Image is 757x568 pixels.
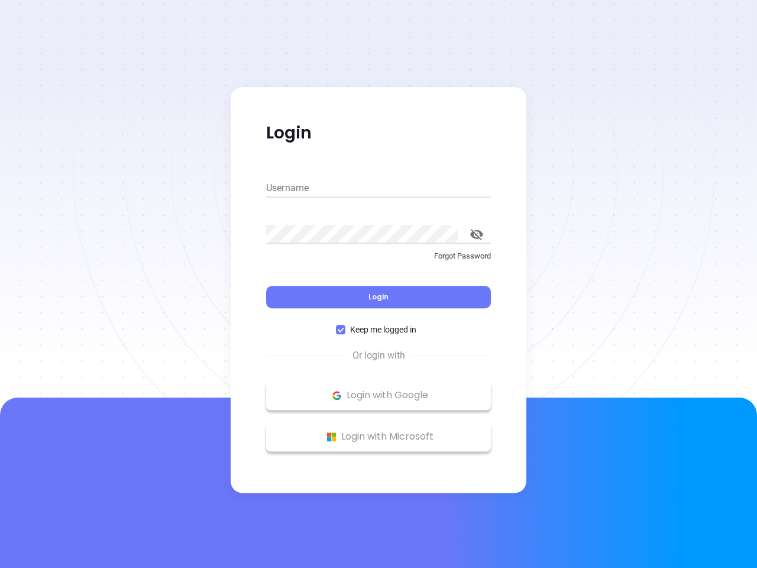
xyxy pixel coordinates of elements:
p: Login [266,122,491,144]
button: Login [266,286,491,308]
img: Microsoft Logo [324,430,339,444]
p: Login with Microsoft [272,428,485,446]
img: Google Logo [329,388,344,403]
span: Keep me logged in [345,323,421,336]
button: toggle password visibility [462,220,491,248]
button: Google Logo Login with Google [266,380,491,410]
span: Or login with [347,348,411,363]
button: Microsoft Logo Login with Microsoft [266,422,491,451]
a: Forgot Password [266,250,491,272]
p: Login with Google [272,386,485,404]
p: Forgot Password [266,250,491,262]
span: Login [368,292,389,302]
